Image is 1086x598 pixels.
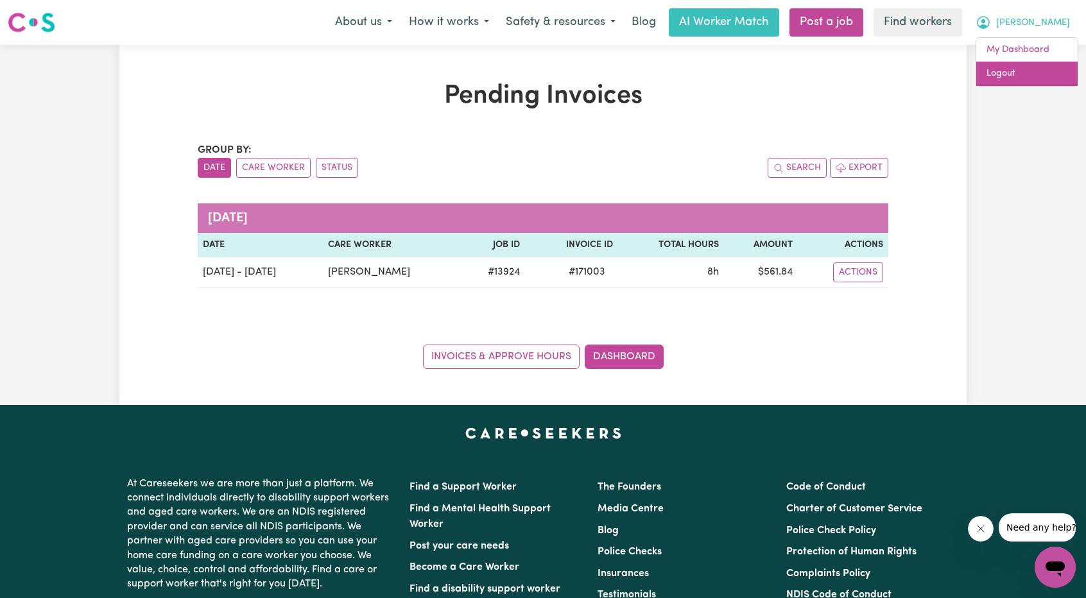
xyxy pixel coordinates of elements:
[585,345,664,369] a: Dashboard
[461,233,525,257] th: Job ID
[8,8,55,37] a: Careseekers logo
[461,257,525,288] td: # 13924
[999,513,1076,542] iframe: Message from company
[786,525,876,536] a: Police Check Policy
[316,158,358,178] button: sort invoices by paid status
[598,482,661,492] a: The Founders
[409,504,551,529] a: Find a Mental Health Support Worker
[323,257,461,288] td: [PERSON_NAME]
[198,233,323,257] th: Date
[236,158,311,178] button: sort invoices by care worker
[598,525,619,536] a: Blog
[327,9,401,36] button: About us
[789,8,863,37] a: Post a job
[786,547,917,557] a: Protection of Human Rights
[976,62,1078,86] a: Logout
[724,233,798,257] th: Amount
[598,568,649,579] a: Insurances
[707,267,719,277] span: 8 hours
[786,504,922,514] a: Charter of Customer Service
[127,472,394,597] p: At Careseekers we are more than just a platform. We connect individuals directly to disability su...
[768,158,827,178] button: Search
[786,568,870,579] a: Complaints Policy
[409,541,509,551] a: Post your care needs
[198,257,323,288] td: [DATE] - [DATE]
[830,158,888,178] button: Export
[618,233,724,257] th: Total Hours
[996,16,1070,30] span: [PERSON_NAME]
[409,482,517,492] a: Find a Support Worker
[409,584,560,594] a: Find a disability support worker
[198,81,888,112] h1: Pending Invoices
[8,11,55,34] img: Careseekers logo
[624,8,664,37] a: Blog
[968,516,994,542] iframe: Close message
[598,547,662,557] a: Police Checks
[598,504,664,514] a: Media Centre
[198,145,252,155] span: Group by:
[409,562,519,572] a: Become a Care Worker
[1035,547,1076,588] iframe: Button to launch messaging window
[786,482,866,492] a: Code of Conduct
[967,9,1078,36] button: My Account
[976,38,1078,62] a: My Dashboard
[833,262,883,282] button: Actions
[401,9,497,36] button: How it works
[798,233,888,257] th: Actions
[198,158,231,178] button: sort invoices by date
[669,8,779,37] a: AI Worker Match
[976,37,1078,87] div: My Account
[8,9,78,19] span: Need any help?
[423,345,580,369] a: Invoices & Approve Hours
[724,257,798,288] td: $ 561.84
[874,8,962,37] a: Find workers
[198,203,888,233] caption: [DATE]
[323,233,461,257] th: Care Worker
[497,9,624,36] button: Safety & resources
[561,264,613,280] span: # 171003
[465,428,621,438] a: Careseekers home page
[525,233,618,257] th: Invoice ID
